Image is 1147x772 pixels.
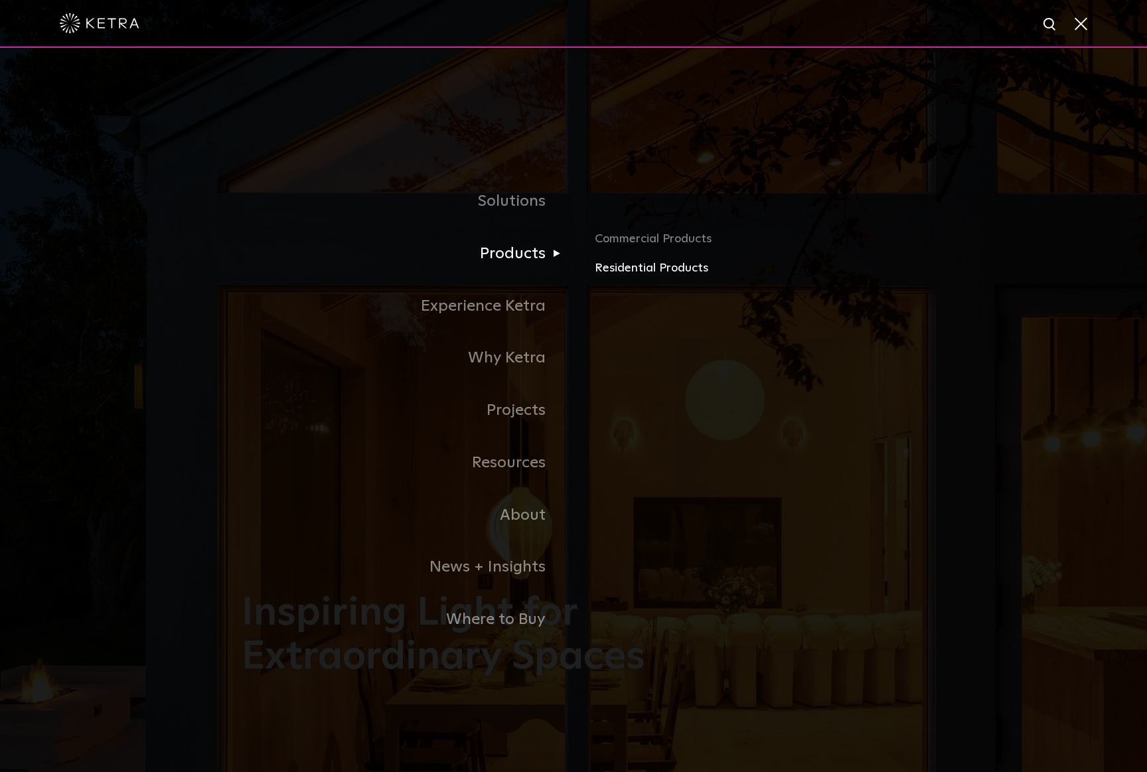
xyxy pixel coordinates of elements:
a: Resources [242,437,573,489]
a: Solutions [242,175,573,228]
a: News + Insights [242,541,573,593]
div: Navigation Menu [242,175,905,646]
a: Where to Buy [242,593,573,646]
a: Projects [242,384,573,437]
img: ketra-logo-2019-white [60,13,139,33]
a: Products [242,228,573,280]
img: search icon [1042,17,1059,33]
a: Commercial Products [595,230,905,259]
a: About [242,489,573,542]
a: Why Ketra [242,332,573,384]
a: Residential Products [595,259,905,278]
a: Experience Ketra [242,280,573,333]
